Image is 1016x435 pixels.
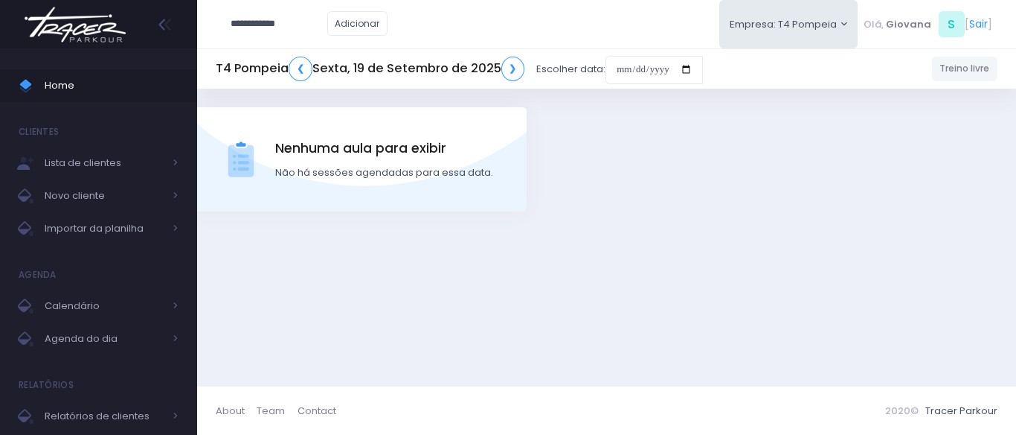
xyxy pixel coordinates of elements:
[45,407,164,426] span: Relatórios de clientes
[257,396,297,425] a: Team
[298,396,336,425] a: Contact
[925,404,997,418] a: Tracer Parkour
[45,153,164,173] span: Lista de clientes
[45,76,179,95] span: Home
[19,370,74,400] h4: Relatórios
[858,7,997,41] div: [ ]
[45,329,164,349] span: Agenda do dia
[289,57,312,81] a: ❮
[885,404,919,418] span: 2020©
[275,139,493,158] span: Nenhuma aula para exibir
[19,117,59,147] h4: Clientes
[216,396,257,425] a: About
[327,11,388,36] a: Adicionar
[864,17,884,32] span: Olá,
[275,165,493,180] div: Não há sessões agendadas para essa data.
[216,57,524,81] h5: T4 Pompeia Sexta, 19 de Setembro de 2025
[45,186,164,206] span: Novo cliente
[886,17,931,32] span: Giovana
[45,219,164,238] span: Importar da planilha
[216,52,703,86] div: Escolher data:
[19,260,57,290] h4: Agenda
[45,296,164,316] span: Calendário
[969,16,988,32] a: Sair
[939,11,965,37] span: S
[501,57,525,81] a: ❯
[932,57,998,81] a: Treino livre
